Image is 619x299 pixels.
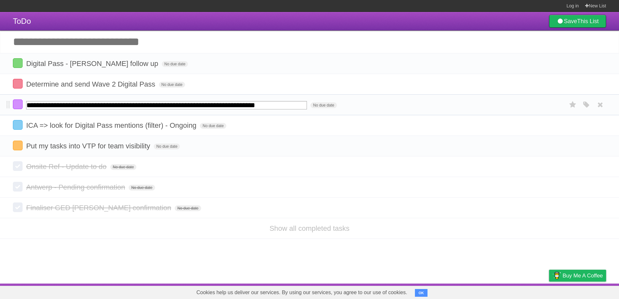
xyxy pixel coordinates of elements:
a: Privacy [541,285,557,297]
b: This List [577,18,599,24]
a: Terms [519,285,533,297]
span: Cookies help us deliver our services. By using our services, you agree to our use of cookies. [190,286,414,299]
span: Finaliser GED [PERSON_NAME] confirmation [26,204,173,212]
label: Done [13,141,23,150]
span: Antwerp - Pending confirmation [26,183,127,191]
a: SaveThis List [549,15,606,28]
span: No due date [154,144,180,149]
a: Developers [485,285,511,297]
label: Done [13,182,23,192]
span: No due date [129,185,155,191]
label: Star task [567,99,579,110]
label: Done [13,120,23,130]
span: No due date [159,82,185,88]
span: ICA => look for Digital Pass mentions (filter) - Ongoing [26,121,198,129]
span: Buy me a coffee [563,270,603,281]
span: ToDo [13,17,31,25]
a: Suggest a feature [565,285,606,297]
span: No due date [110,164,136,170]
span: Digital Pass - [PERSON_NAME] follow up [26,60,160,68]
span: Put my tasks into VTP for team visibility [26,142,152,150]
a: Buy me a coffee [549,270,606,282]
span: Determine and send Wave 2 Digital Pass [26,80,157,88]
label: Done [13,58,23,68]
label: Done [13,161,23,171]
span: No due date [200,123,226,129]
span: No due date [175,205,201,211]
span: Onsite Ref - Update to do [26,163,108,171]
label: Done [13,202,23,212]
span: No due date [162,61,188,67]
span: No due date [310,102,337,108]
a: Show all completed tasks [270,224,349,232]
a: About [463,285,477,297]
label: Done [13,79,23,89]
button: OK [415,289,427,297]
img: Buy me a coffee [552,270,561,281]
label: Done [13,99,23,109]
